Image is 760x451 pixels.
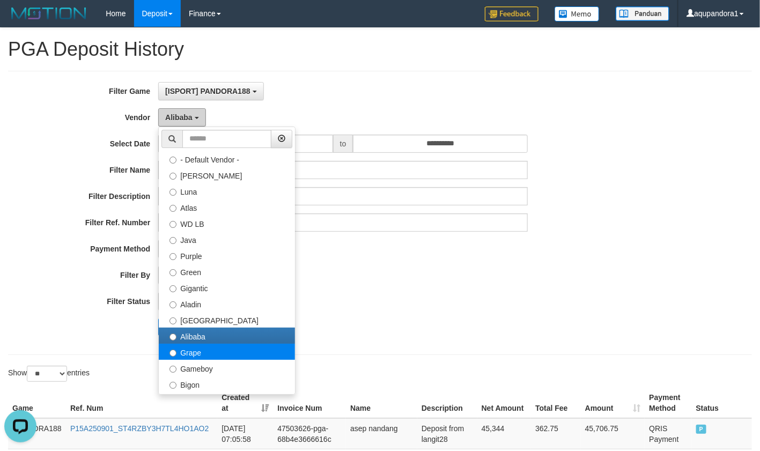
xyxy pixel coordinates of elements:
[159,167,295,183] label: [PERSON_NAME]
[485,6,538,21] img: Feedback.jpg
[169,221,176,228] input: WD LB
[169,317,176,324] input: [GEOGRAPHIC_DATA]
[8,39,752,60] h1: PGA Deposit History
[169,382,176,389] input: Bigon
[8,366,90,382] label: Show entries
[165,87,250,95] span: [ISPORT] PANDORA188
[159,199,295,215] label: Atlas
[616,6,669,21] img: panduan.png
[165,113,193,122] span: Alibaba
[477,388,532,418] th: Net Amount
[159,231,295,247] label: Java
[8,388,66,418] th: Game
[273,418,346,449] td: 47503626-pga-68b4e3666616c
[346,388,417,418] th: Name
[169,301,176,308] input: Aladin
[581,418,645,449] td: 45,706.75
[4,4,36,36] button: Open LiveChat chat widget
[169,350,176,357] input: Grape
[159,183,295,199] label: Luna
[346,418,417,449] td: asep nandang
[66,388,217,418] th: Ref. Num
[169,366,176,373] input: Gameboy
[159,328,295,344] label: Alibaba
[169,189,176,196] input: Luna
[531,418,581,449] td: 362.75
[477,418,532,449] td: 45,344
[645,388,691,418] th: Payment Method
[169,334,176,341] input: Alibaba
[70,424,209,433] a: P15A250901_ST4RZBY3H7TL4HO1AO2
[159,376,295,392] label: Bigon
[158,108,205,127] button: Alibaba
[169,205,176,212] input: Atlas
[169,285,176,292] input: Gigantic
[159,151,295,167] label: - Default Vendor -
[169,269,176,276] input: Green
[159,279,295,295] label: Gigantic
[417,418,477,449] td: Deposit from langit28
[159,247,295,263] label: Purple
[273,388,346,418] th: Invoice Num
[169,173,176,180] input: [PERSON_NAME]
[159,344,295,360] label: Grape
[159,312,295,328] label: [GEOGRAPHIC_DATA]
[169,253,176,260] input: Purple
[159,392,295,408] label: Allstar
[333,135,353,153] span: to
[159,295,295,312] label: Aladin
[158,82,263,100] button: [ISPORT] PANDORA188
[159,263,295,279] label: Green
[8,5,90,21] img: MOTION_logo.png
[645,418,691,449] td: QRIS Payment
[159,215,295,231] label: WD LB
[581,388,645,418] th: Amount: activate to sort column ascending
[555,6,600,21] img: Button%20Memo.svg
[696,425,707,434] span: PAID
[169,237,176,244] input: Java
[417,388,477,418] th: Description
[169,157,176,164] input: - Default Vendor -
[531,388,581,418] th: Total Fee
[217,388,273,418] th: Created at: activate to sort column ascending
[27,366,67,382] select: Showentries
[217,418,273,449] td: [DATE] 07:05:58
[692,388,752,418] th: Status
[159,360,295,376] label: Gameboy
